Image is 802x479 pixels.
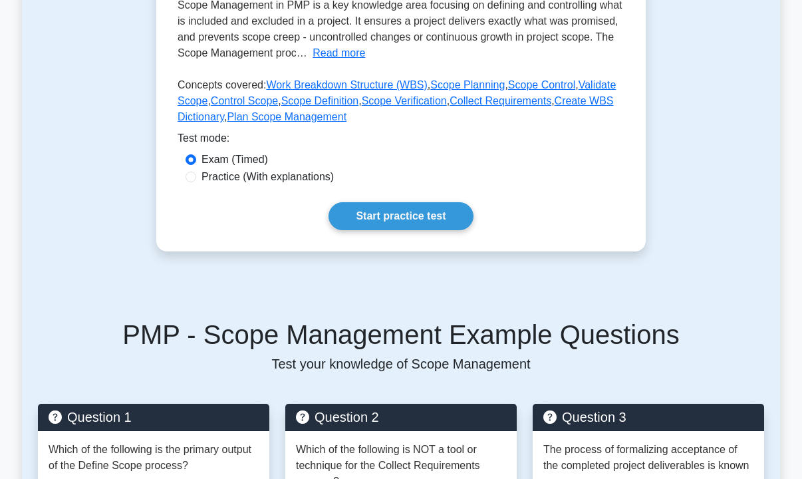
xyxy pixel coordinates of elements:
label: Exam (Timed) [201,152,268,168]
p: Test your knowledge of Scope Management [38,356,764,372]
h5: PMP - Scope Management Example Questions [38,319,764,351]
a: Scope Planning [430,79,505,90]
p: Concepts covered: , , , , , , , , , [178,77,624,130]
a: Plan Scope Management [227,111,346,122]
a: Work Breakdown Structure (WBS) [266,79,427,90]
a: Start practice test [329,202,473,230]
a: Control Scope [211,95,278,106]
h5: Question 1 [49,409,259,425]
a: Collect Requirements [450,95,551,106]
button: Read more [313,45,365,61]
a: Scope Verification [362,95,447,106]
label: Practice (With explanations) [201,169,334,185]
a: Scope Definition [281,95,359,106]
h5: Question 2 [296,409,506,425]
p: Which of the following is the primary output of the Define Scope process? [49,442,259,474]
div: Test mode: [178,130,624,152]
h5: Question 3 [543,409,753,425]
a: Scope Control [508,79,575,90]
